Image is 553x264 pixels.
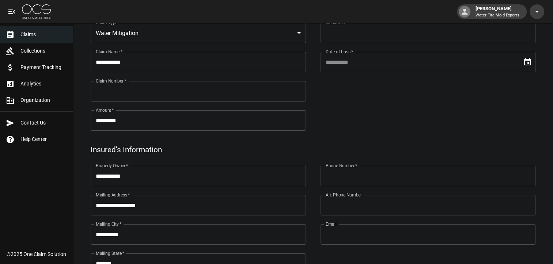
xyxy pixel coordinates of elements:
[20,135,67,143] span: Help Center
[96,162,128,169] label: Property Owner
[20,47,67,55] span: Collections
[20,64,67,71] span: Payment Tracking
[326,221,337,227] label: Email
[326,162,357,169] label: Phone Number
[476,12,519,19] p: Water Fire Mold Experts
[520,55,535,69] button: Choose date
[20,31,67,38] span: Claims
[96,107,114,113] label: Amount
[326,192,362,198] label: Alt. Phone Number
[7,250,66,258] div: © 2025 One Claim Solution
[473,5,522,18] div: [PERSON_NAME]
[91,23,306,43] div: Water Mitigation
[96,250,124,256] label: Mailing State
[4,4,19,19] button: open drawer
[20,80,67,88] span: Analytics
[20,96,67,104] span: Organization
[22,4,51,19] img: ocs-logo-white-transparent.png
[20,119,67,127] span: Contact Us
[96,221,122,227] label: Mailing City
[96,49,122,55] label: Claim Name
[96,78,126,84] label: Claim Number
[326,49,353,55] label: Date of Loss
[96,192,130,198] label: Mailing Address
